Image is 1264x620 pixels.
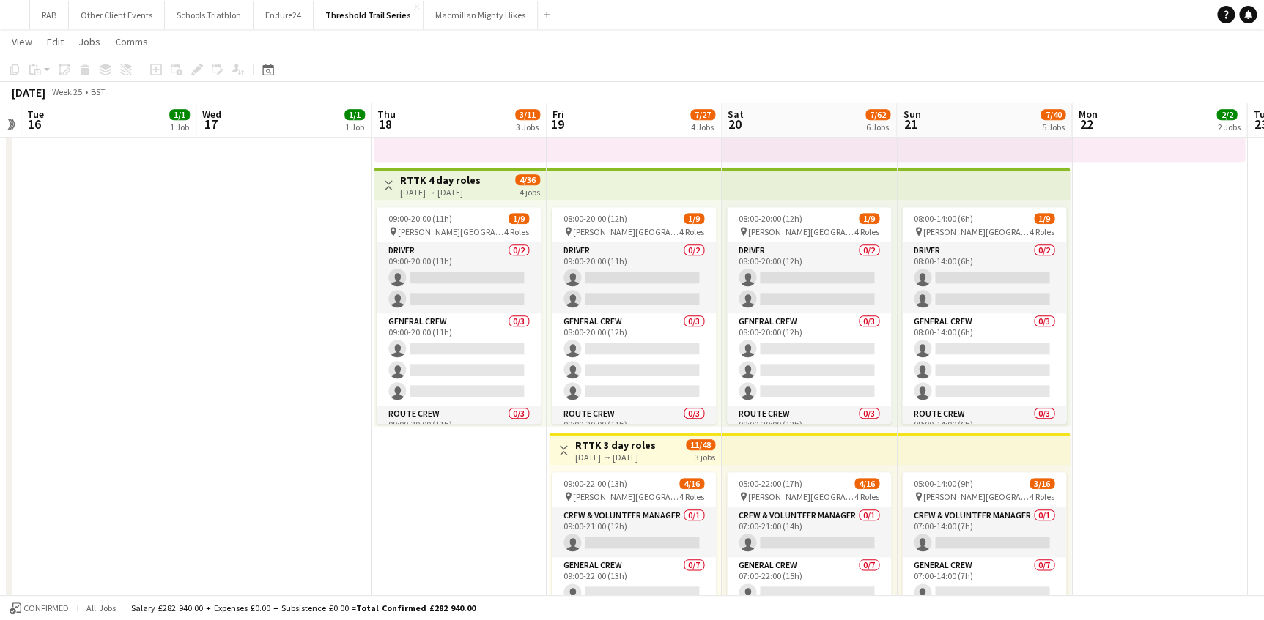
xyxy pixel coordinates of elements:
[377,207,541,424] app-job-card: 09:00-20:00 (11h)1/9 [PERSON_NAME][GEOGRAPHIC_DATA]4 RolesDriver0/209:00-20:00 (11h) General Crew...
[515,109,540,120] span: 3/11
[254,1,314,29] button: Endure24
[78,35,100,48] span: Jobs
[509,213,529,224] span: 1/9
[200,116,221,132] span: 17
[725,116,744,132] span: 20
[854,478,879,489] span: 4/16
[170,122,189,132] div: 1 Job
[7,600,71,616] button: Confirmed
[563,478,627,489] span: 09:00-22:00 (13h)
[1030,478,1054,489] span: 3/16
[728,108,744,121] span: Sat
[27,108,44,121] span: Tue
[552,406,716,498] app-card-role: Route Crew0/309:00-20:00 (11h)
[902,207,1066,424] app-job-card: 08:00-14:00 (6h)1/9 [PERSON_NAME][GEOGRAPHIC_DATA]4 RolesDriver0/208:00-14:00 (6h) General Crew0/...
[1030,226,1054,237] span: 4 Roles
[1041,109,1065,120] span: 7/40
[504,226,529,237] span: 4 Roles
[748,226,854,237] span: [PERSON_NAME][GEOGRAPHIC_DATA]
[375,116,396,132] span: 18
[202,108,221,121] span: Wed
[47,35,64,48] span: Edit
[575,438,656,452] h3: RTTK 3 day roles
[550,116,564,132] span: 19
[356,602,476,613] span: Total Confirmed £282 940.00
[573,226,679,237] span: [PERSON_NAME][GEOGRAPHIC_DATA]
[1216,109,1237,120] span: 2/2
[515,174,540,185] span: 4/36
[84,602,119,613] span: All jobs
[748,491,854,502] span: [PERSON_NAME][GEOGRAPHIC_DATA]
[344,109,365,120] span: 1/1
[684,213,704,224] span: 1/9
[914,478,973,489] span: 05:00-14:00 (9h)
[115,35,148,48] span: Comms
[169,109,190,120] span: 1/1
[23,603,69,613] span: Confirmed
[165,1,254,29] button: Schools Triathlon
[727,242,891,313] app-card-role: Driver0/208:00-20:00 (12h)
[866,122,890,132] div: 6 Jobs
[25,116,44,132] span: 16
[923,491,1030,502] span: [PERSON_NAME][GEOGRAPHIC_DATA]
[48,86,85,97] span: Week 25
[12,35,32,48] span: View
[679,226,704,237] span: 4 Roles
[902,242,1066,313] app-card-role: Driver0/208:00-14:00 (6h)
[388,213,452,224] span: 09:00-20:00 (11h)
[552,507,716,557] app-card-role: Crew & Volunteer Manager0/109:00-21:00 (12h)
[314,1,424,29] button: Threshold Trail Series
[552,207,716,424] app-job-card: 08:00-20:00 (12h)1/9 [PERSON_NAME][GEOGRAPHIC_DATA]4 RolesDriver0/209:00-20:00 (11h) General Crew...
[914,213,973,224] span: 08:00-14:00 (6h)
[516,122,539,132] div: 3 Jobs
[902,313,1066,406] app-card-role: General Crew0/308:00-14:00 (6h)
[1034,213,1054,224] span: 1/9
[859,213,879,224] span: 1/9
[901,116,920,132] span: 21
[679,491,704,502] span: 4 Roles
[1217,122,1240,132] div: 2 Jobs
[1041,122,1065,132] div: 5 Jobs
[377,313,541,406] app-card-role: General Crew0/309:00-20:00 (11h)
[520,185,540,198] div: 4 jobs
[902,406,1066,498] app-card-role: Route Crew0/308:00-14:00 (6h)
[73,32,106,51] a: Jobs
[377,406,541,498] app-card-role: Route Crew0/309:00-20:00 (11h)
[563,213,627,224] span: 08:00-20:00 (12h)
[575,452,656,463] div: [DATE] → [DATE]
[865,109,890,120] span: 7/62
[12,85,45,100] div: [DATE]
[1076,116,1097,132] span: 22
[30,1,69,29] button: RAB
[377,108,396,121] span: Thu
[923,226,1030,237] span: [PERSON_NAME][GEOGRAPHIC_DATA]
[398,226,504,237] span: [PERSON_NAME][GEOGRAPHIC_DATA]
[6,32,38,51] a: View
[400,187,481,198] div: [DATE] → [DATE]
[400,173,481,187] h3: RTTK 4 day roles
[727,313,891,406] app-card-role: General Crew0/308:00-20:00 (12h)
[552,108,564,121] span: Fri
[573,491,679,502] span: [PERSON_NAME][GEOGRAPHIC_DATA]
[902,507,1066,557] app-card-role: Crew & Volunteer Manager0/107:00-14:00 (7h)
[690,109,715,120] span: 7/27
[739,478,802,489] span: 05:00-22:00 (17h)
[727,207,891,424] app-job-card: 08:00-20:00 (12h)1/9 [PERSON_NAME][GEOGRAPHIC_DATA]4 RolesDriver0/208:00-20:00 (12h) General Crew...
[131,602,476,613] div: Salary £282 940.00 + Expenses £0.00 + Subsistence £0.00 =
[854,491,879,502] span: 4 Roles
[377,242,541,313] app-card-role: Driver0/209:00-20:00 (11h)
[41,32,70,51] a: Edit
[854,226,879,237] span: 4 Roles
[727,507,891,557] app-card-role: Crew & Volunteer Manager0/107:00-21:00 (14h)
[739,213,802,224] span: 08:00-20:00 (12h)
[691,122,714,132] div: 4 Jobs
[1030,491,1054,502] span: 4 Roles
[91,86,106,97] div: BST
[903,108,920,121] span: Sun
[695,450,715,463] div: 3 jobs
[727,406,891,498] app-card-role: Route Crew0/308:00-20:00 (12h)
